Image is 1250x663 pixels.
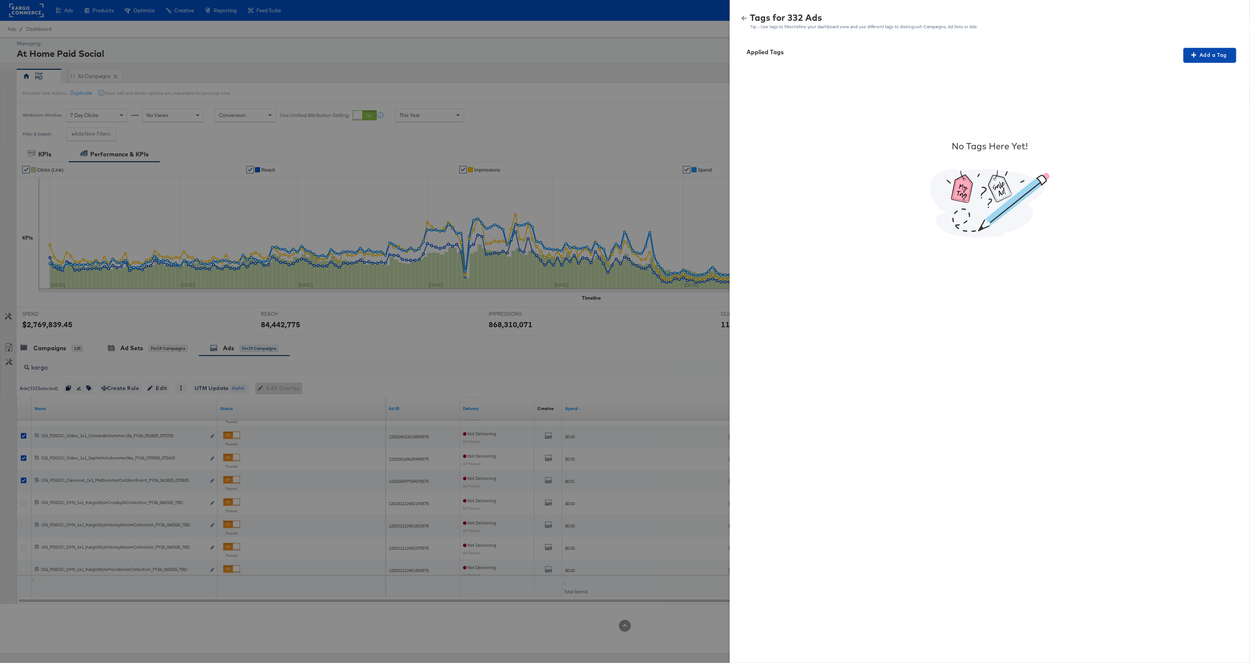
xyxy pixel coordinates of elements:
button: Add a Tag [1183,48,1236,63]
button: Close [1225,2,1246,23]
span: Add a Tag [1186,51,1233,60]
div: Tip: - Use tags to filter/refine your dashboard view and use different tags to distinguish Campai... [750,24,978,29]
div: Applied Tags [747,48,784,56]
div: No Tags Here Yet! [952,140,1028,152]
div: Tags for 332 Ads [750,13,978,22]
